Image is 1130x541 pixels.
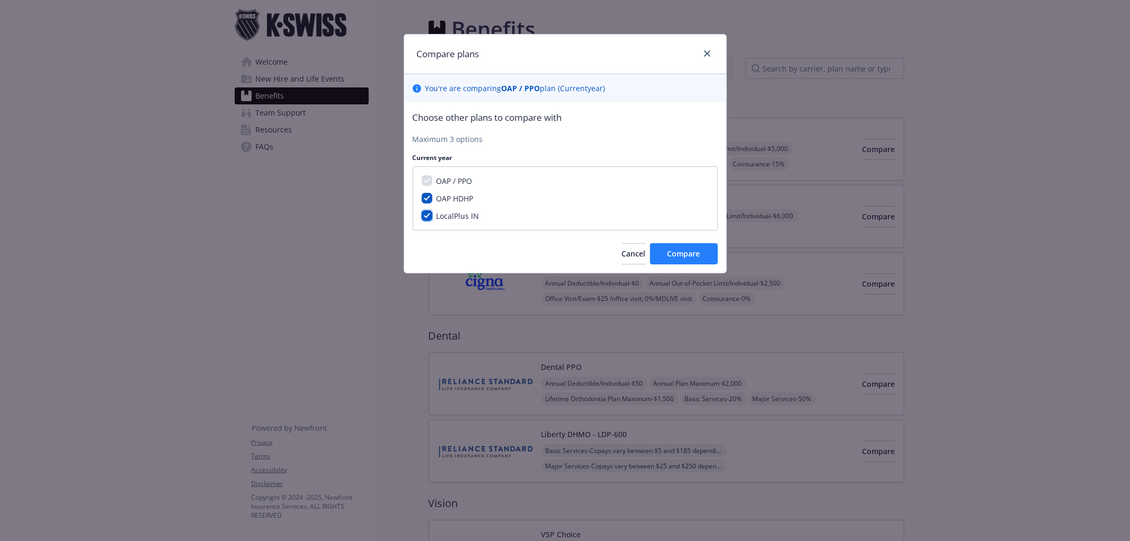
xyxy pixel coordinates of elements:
button: Cancel [622,243,646,264]
span: OAP HDHP [437,193,474,203]
h1: Compare plans [417,47,479,61]
span: Cancel [622,249,646,259]
p: Choose other plans to compare with [413,111,718,125]
a: close [701,47,714,60]
span: OAP / PPO [437,176,473,186]
p: You ' re are comparing plan ( Current year) [425,83,606,94]
p: Current year [413,153,718,162]
b: OAP / PPO [502,83,540,93]
button: Compare [650,243,718,264]
p: Maximum 3 options [413,134,718,145]
span: Compare [668,249,700,259]
span: LocalPlus IN [437,211,479,221]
